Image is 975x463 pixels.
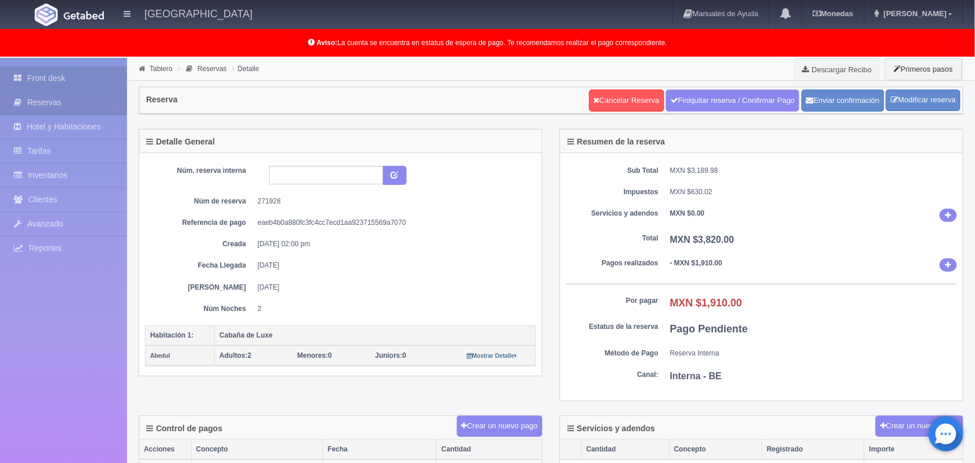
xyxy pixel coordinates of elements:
b: Monedas [813,9,853,18]
img: Getabed [35,3,58,26]
dd: MXN $3,189.98 [670,166,957,176]
b: Aviso: [317,39,337,47]
a: Reservas [198,65,227,73]
dd: eaeb4b0a880fc3fc4cc7ecd1aa923715569a7070 [258,218,527,228]
span: 0 [375,351,407,360]
strong: Juniors: [375,351,403,360]
dt: Servicios y adendos [566,209,658,218]
a: Cancelar Reserva [589,90,664,112]
dt: Total [566,234,658,243]
b: MXN $0.00 [670,209,705,217]
b: Pago Pendiente [670,323,748,335]
button: Crear un nuevo cargo [876,416,963,437]
dt: Por pagar [566,296,658,306]
span: 0 [297,351,332,360]
dd: [DATE] 02:00 pm [258,239,527,249]
dt: Sub Total [566,166,658,176]
dt: Núm Noches [154,304,246,314]
dd: 271928 [258,197,527,206]
dd: MXN $630.02 [670,187,957,197]
button: Crear un nuevo pago [457,416,542,437]
th: Registrado [762,440,865,460]
dt: Fecha Llegada [154,261,246,271]
a: Descargar Recibo [796,58,879,81]
button: Primeros pasos [885,58,962,80]
li: Detalle [230,63,262,74]
dd: [DATE] [258,283,527,292]
dt: Impuestos [566,187,658,197]
small: Mostrar Detalle [467,353,517,359]
img: Getabed [64,11,104,20]
h4: Servicios y adendos [567,424,655,433]
th: Concepto [191,440,323,460]
th: Cantidad [582,440,669,460]
small: Abedul [150,353,170,359]
strong: Menores: [297,351,328,360]
span: 2 [219,351,251,360]
th: Concepto [669,440,762,460]
dt: [PERSON_NAME] [154,283,246,292]
dd: Reserva Interna [670,349,957,358]
th: Importe [865,440,963,460]
h4: Reserva [146,95,178,104]
dt: Referencia de pago [154,218,246,228]
dt: Estatus de la reserva [566,322,658,332]
h4: Resumen de la reserva [567,138,665,146]
dd: 2 [258,304,527,314]
dd: [DATE] [258,261,527,271]
dt: Canal: [566,370,658,380]
a: Mostrar Detalle [467,351,517,360]
dt: Creada [154,239,246,249]
th: Acciones [139,440,191,460]
th: Fecha [323,440,437,460]
dt: Método de Pago [566,349,658,358]
h4: Control de pagos [146,424,222,433]
dt: Núm. reserva interna [154,166,246,176]
th: Cabaña de Luxe [215,325,536,346]
b: MXN $1,910.00 [670,297,742,309]
span: [PERSON_NAME] [881,9,947,18]
button: Enviar confirmación [802,90,884,112]
b: Habitación 1: [150,331,193,339]
th: Cantidad [437,440,542,460]
dt: Pagos realizados [566,258,658,268]
b: - MXN $1,910.00 [670,259,723,267]
dt: Núm de reserva [154,197,246,206]
b: Interna - BE [670,371,722,381]
b: MXN $3,820.00 [670,235,734,245]
strong: Adultos: [219,351,248,360]
h4: Detalle General [146,138,215,146]
a: Modificar reserva [886,90,961,111]
h4: [GEOGRAPHIC_DATA] [144,6,252,20]
a: Tablero [150,65,172,73]
a: Finiquitar reserva / Confirmar Pago [666,90,799,112]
